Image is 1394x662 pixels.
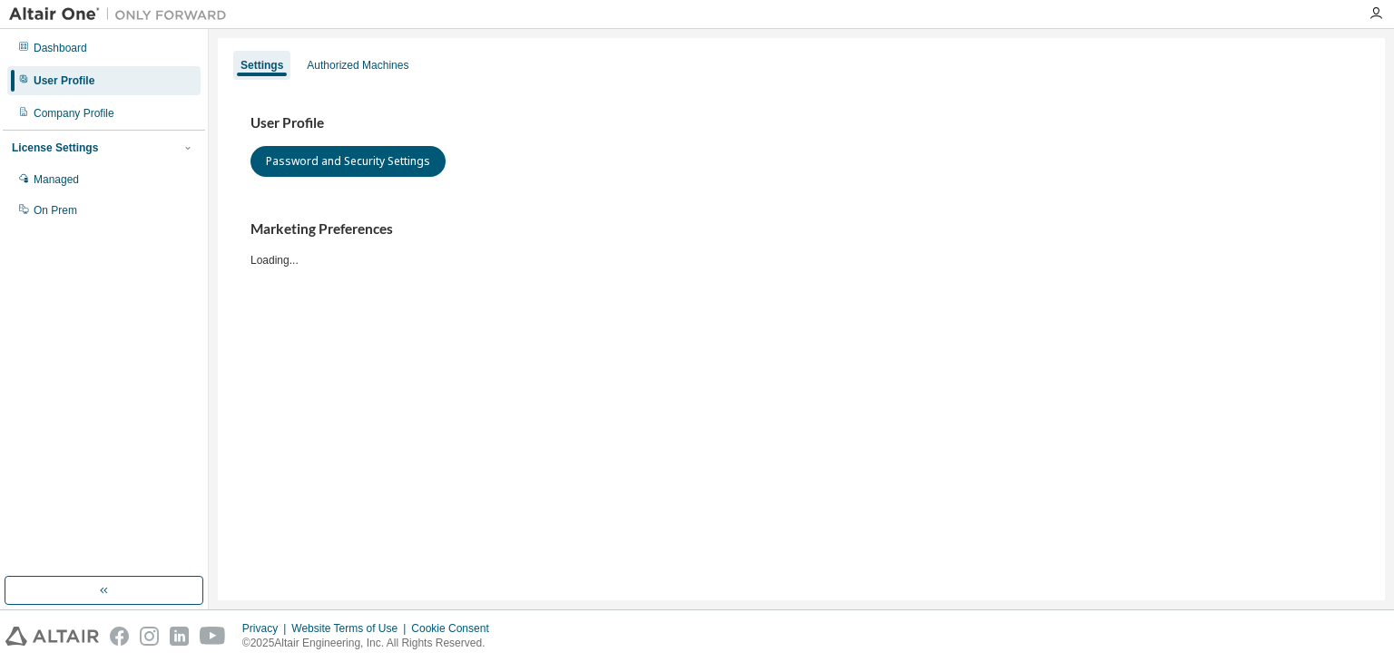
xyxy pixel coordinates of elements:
[34,172,79,187] div: Managed
[12,141,98,155] div: License Settings
[411,621,499,636] div: Cookie Consent
[34,203,77,218] div: On Prem
[250,114,1352,132] h3: User Profile
[307,58,408,73] div: Authorized Machines
[5,627,99,646] img: altair_logo.svg
[110,627,129,646] img: facebook.svg
[241,58,283,73] div: Settings
[242,636,500,651] p: © 2025 Altair Engineering, Inc. All Rights Reserved.
[291,621,411,636] div: Website Terms of Use
[242,621,291,636] div: Privacy
[250,220,1352,267] div: Loading...
[200,627,226,646] img: youtube.svg
[170,627,189,646] img: linkedin.svg
[34,73,94,88] div: User Profile
[140,627,159,646] img: instagram.svg
[250,220,1352,239] h3: Marketing Preferences
[34,106,114,121] div: Company Profile
[250,146,446,177] button: Password and Security Settings
[9,5,236,24] img: Altair One
[34,41,87,55] div: Dashboard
